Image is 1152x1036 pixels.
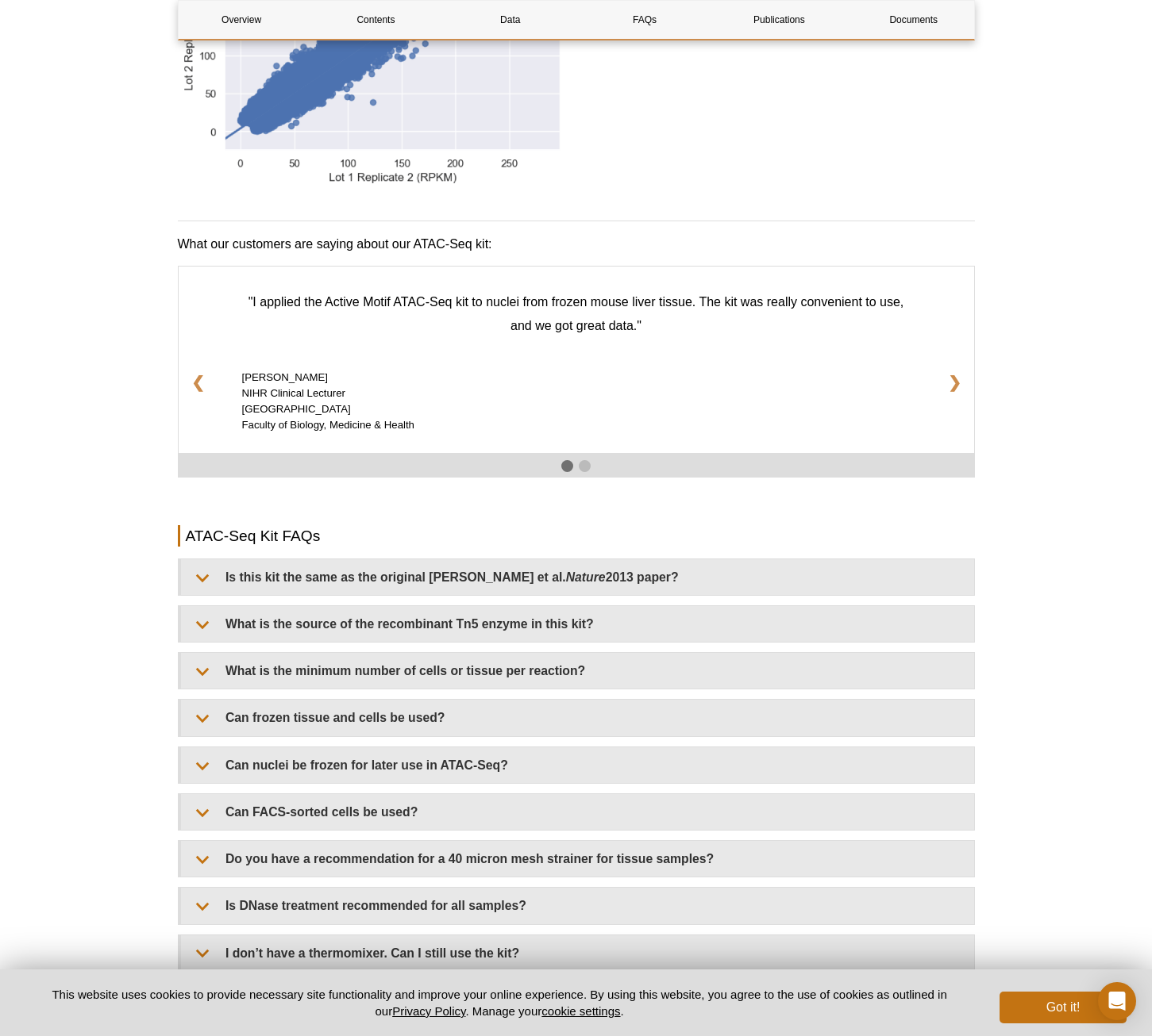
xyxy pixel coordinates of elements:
[178,235,975,254] h3: What our customers are saying about our ATAC-Seq kit:
[181,559,974,595] summary: Is this kit the same as the original [PERSON_NAME] et al.Nature2013 paper?
[935,362,974,403] a: ❯
[179,1,305,39] a: Overview
[181,700,974,735] summary: Can frozen tissue and cells be used?
[392,1004,465,1018] a: Privacy Policy
[25,986,973,1019] p: This website uses cookies to provide necessary site functionality and improve your online experie...
[181,606,974,642] summary: What is the source of the recombinant Tn5 enzyme in this kit?
[181,653,974,689] summary: What is the minimum number of cells or tissue per reaction?
[181,841,974,877] summary: Do you have a recommendation for a 40 micron mesh strainer for tissue samples?
[181,747,974,783] summary: Can nuclei be frozen for later use in ATAC-Seq?
[581,1,707,39] a: FAQs
[716,1,842,39] a: Publications
[1098,982,1136,1020] div: Open Intercom Messenger
[181,935,974,971] summary: I don’t have a thermomixer. Can I still use the kit?
[1000,992,1127,1023] button: Got it!
[178,525,975,547] h2: ATAC-Seq Kit FAQs
[181,888,974,923] summary: Is DNase treatment recommended for all samples?
[179,362,218,403] a: ❮
[249,295,904,332] q: "I applied the Active Motif ATAC-Seq kit to nuclei from frozen mouse liver tissue. The kit was re...
[566,570,606,584] em: Nature
[242,370,911,433] p: [PERSON_NAME] NIHR Clinical Lecturer [GEOGRAPHIC_DATA] Faculty of Biology, Medicine & Health
[541,1004,620,1018] button: cookie settings
[447,1,573,39] a: Data
[850,1,977,39] a: Documents
[181,794,974,830] summary: Can FACS-sorted cells be used?
[313,1,439,39] a: Contents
